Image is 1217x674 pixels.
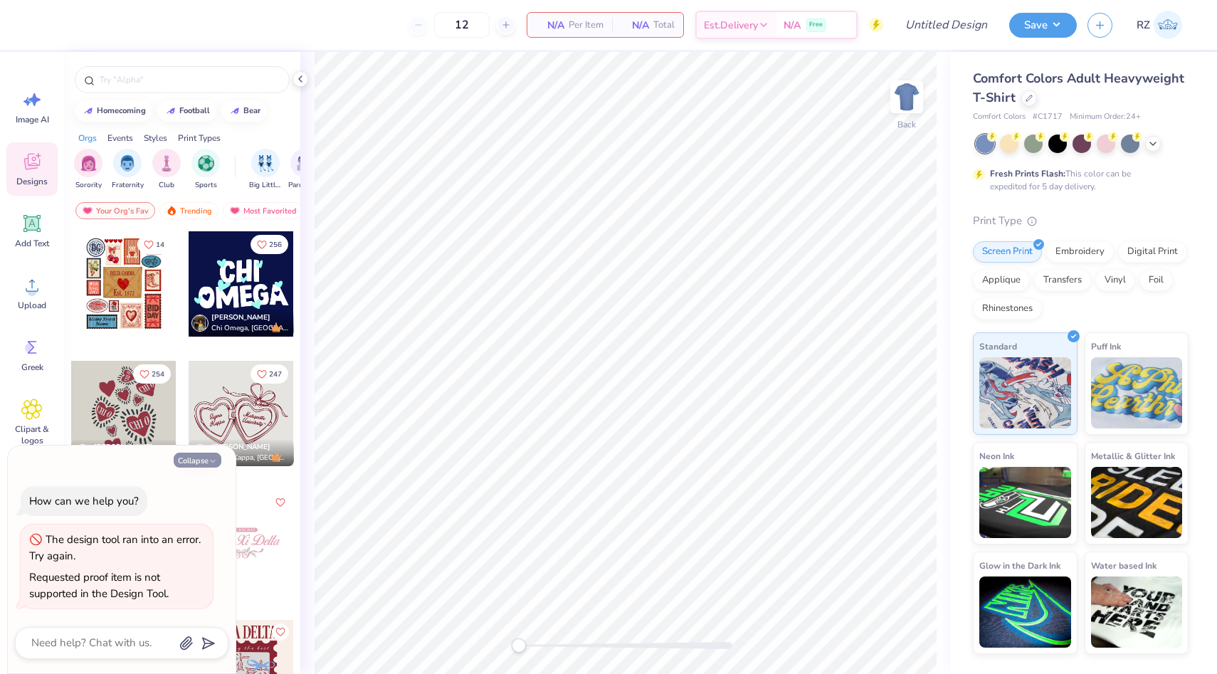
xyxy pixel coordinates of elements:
[166,206,177,216] img: trending.gif
[211,442,270,452] span: [PERSON_NAME]
[990,168,1065,179] strong: Fresh Prints Flash:
[249,149,282,191] button: filter button
[211,312,270,322] span: [PERSON_NAME]
[223,202,303,219] div: Most Favorited
[894,11,999,39] input: Untitled Design
[198,155,214,172] img: Sports Image
[653,18,675,33] span: Total
[288,149,321,191] div: filter for Parent's Weekend
[107,132,133,144] div: Events
[97,107,146,115] div: homecoming
[1033,111,1063,123] span: # C1717
[243,107,260,115] div: bear
[152,149,181,191] button: filter button
[288,180,321,191] span: Parent's Weekend
[137,235,171,254] button: Like
[269,241,282,248] span: 256
[973,298,1042,320] div: Rhinestones
[1091,558,1157,573] span: Water based Ink
[1091,576,1183,648] img: Water based Ink
[74,149,102,191] button: filter button
[272,623,289,641] button: Like
[80,155,97,172] img: Sorority Image
[229,206,241,216] img: most_fav.gif
[1046,241,1114,263] div: Embroidery
[16,176,48,187] span: Designs
[16,114,49,125] span: Image AI
[174,453,221,468] button: Collapse
[211,323,288,334] span: Chi Omega, [GEOGRAPHIC_DATA][US_STATE]
[82,206,93,216] img: most_fav.gif
[159,202,218,219] div: Trending
[112,149,144,191] button: filter button
[191,149,220,191] button: filter button
[979,576,1071,648] img: Glow in the Dark Ink
[75,100,152,122] button: homecoming
[1034,270,1091,291] div: Transfers
[512,638,526,653] div: Accessibility label
[704,18,758,33] span: Est. Delivery
[120,155,135,172] img: Fraternity Image
[229,107,241,115] img: trend_line.gif
[434,12,490,38] input: – –
[1095,270,1135,291] div: Vinyl
[973,241,1042,263] div: Screen Print
[249,180,282,191] span: Big Little Reveal
[1091,448,1175,463] span: Metallic & Glitter Ink
[1154,11,1182,39] img: Rachel Zimmerman
[159,180,174,191] span: Club
[569,18,604,33] span: Per Item
[258,155,273,172] img: Big Little Reveal Image
[179,107,210,115] div: football
[112,149,144,191] div: filter for Fraternity
[1009,13,1077,38] button: Save
[1070,111,1141,123] span: Minimum Order: 24 +
[251,235,288,254] button: Like
[9,423,56,446] span: Clipart & logos
[288,149,321,191] button: filter button
[112,180,144,191] span: Fraternity
[94,442,153,452] span: [PERSON_NAME]
[21,362,43,373] span: Greek
[536,18,564,33] span: N/A
[973,213,1189,229] div: Print Type
[1091,467,1183,538] img: Metallic & Glitter Ink
[98,73,280,87] input: Try "Alpha"
[272,494,289,511] button: Like
[157,100,216,122] button: football
[195,180,217,191] span: Sports
[784,18,801,33] span: N/A
[165,107,177,115] img: trend_line.gif
[1091,357,1183,428] img: Puff Ink
[133,364,171,384] button: Like
[29,532,201,563] div: The design tool ran into an error. Try again.
[1137,17,1150,33] span: RZ
[249,149,282,191] div: filter for Big Little Reveal
[144,132,167,144] div: Styles
[251,364,288,384] button: Like
[156,241,164,248] span: 14
[15,238,49,249] span: Add Text
[297,155,313,172] img: Parent's Weekend Image
[979,339,1017,354] span: Standard
[74,149,102,191] div: filter for Sorority
[18,300,46,311] span: Upload
[809,20,823,30] span: Free
[75,202,155,219] div: Your Org's Fav
[1118,241,1187,263] div: Digital Print
[29,494,139,508] div: How can we help you?
[29,570,169,601] div: Requested proof item is not supported in the Design Tool.
[1139,270,1173,291] div: Foil
[152,149,181,191] div: filter for Club
[78,132,97,144] div: Orgs
[191,149,220,191] div: filter for Sports
[159,155,174,172] img: Club Image
[973,111,1026,123] span: Comfort Colors
[979,558,1060,573] span: Glow in the Dark Ink
[1091,339,1121,354] span: Puff Ink
[152,371,164,378] span: 254
[973,70,1184,106] span: Comfort Colors Adult Heavyweight T-Shirt
[979,467,1071,538] img: Neon Ink
[83,107,94,115] img: trend_line.gif
[979,448,1014,463] span: Neon Ink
